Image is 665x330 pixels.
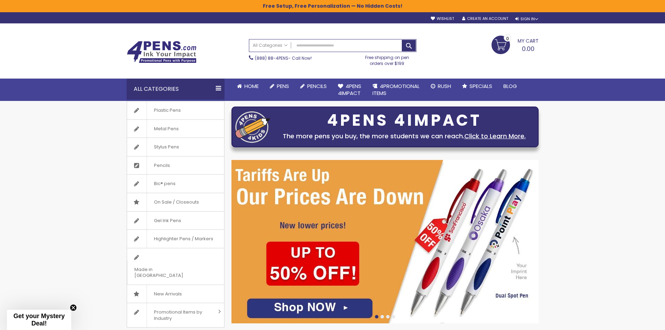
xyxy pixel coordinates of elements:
a: Pens [264,79,295,94]
span: On Sale / Closeouts [147,193,206,211]
span: - Call Now! [255,55,312,61]
a: Click to Learn More. [464,132,526,140]
div: Sign In [515,16,538,22]
a: Specials [457,79,498,94]
a: Home [231,79,264,94]
div: The more pens you buy, the more students we can reach. [274,131,535,141]
a: 0.00 0 [492,36,539,53]
img: 4Pens Custom Pens and Promotional Products [127,41,197,63]
span: 0 [506,35,509,42]
span: Metal Pens [147,120,186,138]
span: 0.00 [522,44,534,53]
a: Pencils [295,79,332,94]
span: Pencils [307,82,327,90]
span: Made in [GEOGRAPHIC_DATA] [127,261,207,285]
a: Create an Account [462,16,508,21]
a: All Categories [249,39,291,51]
div: Free shipping on pen orders over $199 [358,52,416,66]
span: Stylus Pens [147,138,186,156]
span: 4Pens 4impact [338,82,361,97]
div: Get your Mystery Deal!Close teaser [7,310,71,330]
span: New Arrivals [147,285,189,303]
span: Get your Mystery Deal! [13,313,65,327]
span: Pens [277,82,289,90]
a: Gel Ink Pens [127,212,224,230]
a: Blog [498,79,523,94]
button: Close teaser [70,304,77,311]
a: 4PROMOTIONALITEMS [367,79,425,101]
span: Home [244,82,259,90]
img: four_pen_logo.png [235,111,270,143]
span: Specials [470,82,492,90]
span: Gel Ink Pens [147,212,188,230]
a: Metal Pens [127,120,224,138]
span: Rush [438,82,451,90]
a: Highlighter Pens / Markers [127,230,224,248]
a: (888) 88-4PENS [255,55,288,61]
span: Plastic Pens [147,101,188,119]
img: /cheap-promotional-products.html [231,160,539,323]
span: All Categories [253,43,288,48]
span: Blog [503,82,517,90]
div: 4PENS 4IMPACT [274,113,535,128]
a: Made in [GEOGRAPHIC_DATA] [127,248,224,285]
a: Bic® pens [127,175,224,193]
span: Highlighter Pens / Markers [147,230,220,248]
a: Promotional Items by Industry [127,303,224,327]
a: 4Pens4impact [332,79,367,101]
span: 4PROMOTIONAL ITEMS [372,82,420,97]
span: Bic® pens [147,175,183,193]
a: New Arrivals [127,285,224,303]
span: Promotional Items by Industry [147,303,216,327]
a: Plastic Pens [127,101,224,119]
div: All Categories [127,79,224,100]
a: On Sale / Closeouts [127,193,224,211]
a: Pencils [127,156,224,175]
a: Rush [425,79,457,94]
a: Stylus Pens [127,138,224,156]
a: Wishlist [431,16,454,21]
span: Pencils [147,156,177,175]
